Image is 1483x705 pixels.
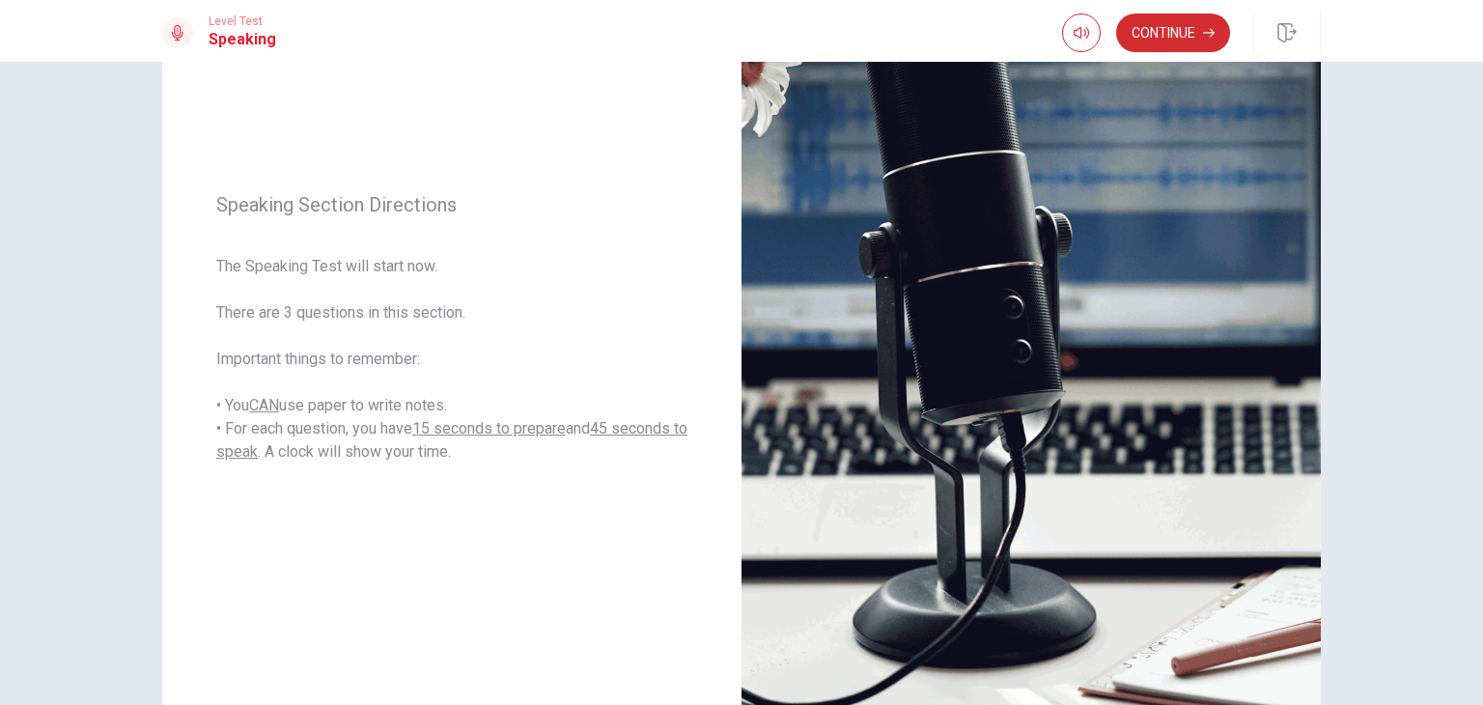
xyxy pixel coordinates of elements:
[412,419,566,437] u: 15 seconds to prepare
[209,14,276,28] span: Level Test
[1116,14,1230,52] button: Continue
[216,255,687,464] span: The Speaking Test will start now. There are 3 questions in this section. Important things to reme...
[209,28,276,51] h1: Speaking
[249,396,279,414] u: CAN
[216,193,687,216] span: Speaking Section Directions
